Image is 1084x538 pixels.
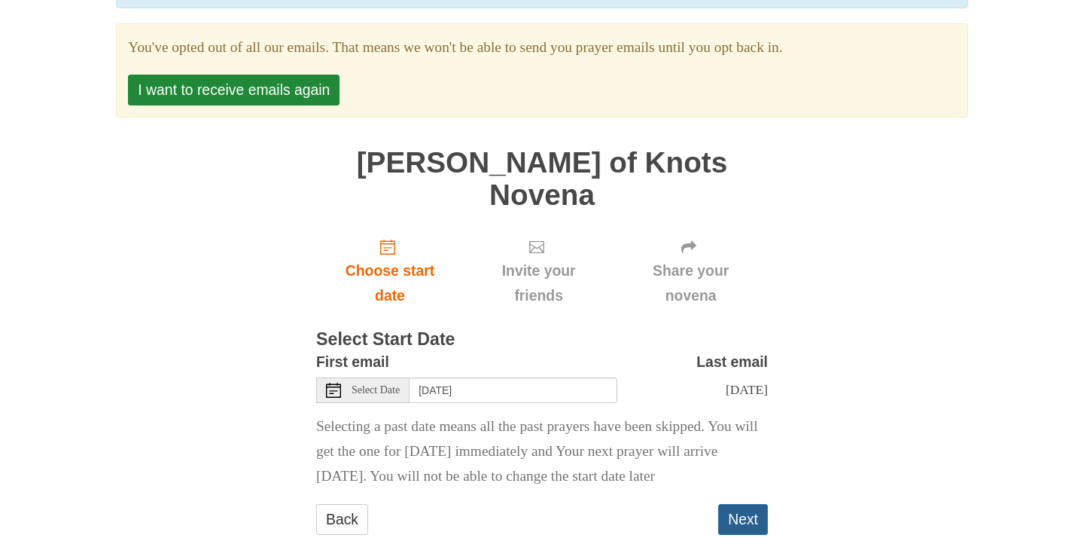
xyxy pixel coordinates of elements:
label: Last email [696,350,768,374]
span: Select Date [352,385,400,396]
a: Back [316,504,368,535]
span: Invite your friends [479,258,598,308]
span: Choose start date [331,258,449,308]
div: Click "Next" to confirm your start date first. [464,226,614,316]
label: First email [316,350,389,374]
section: You've opted out of all our emails. That means we won't be able to send you prayer emails until y... [128,35,955,60]
input: Use the arrow keys to pick a date [410,378,617,403]
span: Share your novena [629,258,753,308]
p: Selecting a past date means all the past prayers have been skipped. You will get the one for [DAT... [316,414,768,489]
span: [DATE] [726,382,768,397]
button: Next [718,504,768,535]
a: Choose start date [316,226,464,316]
div: Click "Next" to confirm your start date first. [614,226,768,316]
button: I want to receive emails again [128,75,340,105]
h3: Select Start Date [316,330,768,350]
h1: [PERSON_NAME] of Knots Novena [316,147,768,211]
